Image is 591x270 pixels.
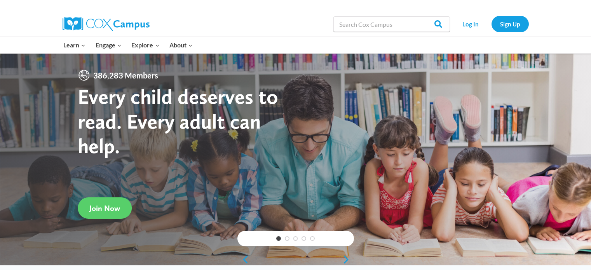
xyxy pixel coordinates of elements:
input: Search Cox Campus [333,16,450,32]
img: Cox Campus [63,17,150,31]
a: 4 [302,236,306,241]
a: previous [237,255,249,264]
a: 3 [293,236,298,241]
a: Join Now [78,197,132,219]
a: Sign Up [492,16,529,32]
span: Join Now [89,204,120,213]
span: Engage [96,40,122,50]
a: 2 [285,236,289,241]
a: next [342,255,354,264]
a: Log In [454,16,488,32]
nav: Primary Navigation [59,37,198,53]
nav: Secondary Navigation [454,16,529,32]
a: 5 [310,236,315,241]
span: 386,283 Members [90,69,161,82]
div: content slider buttons [237,252,354,267]
span: About [169,40,193,50]
strong: Every child deserves to read. Every adult can help. [78,84,278,158]
span: Learn [63,40,85,50]
span: Explore [131,40,159,50]
a: 1 [276,236,281,241]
